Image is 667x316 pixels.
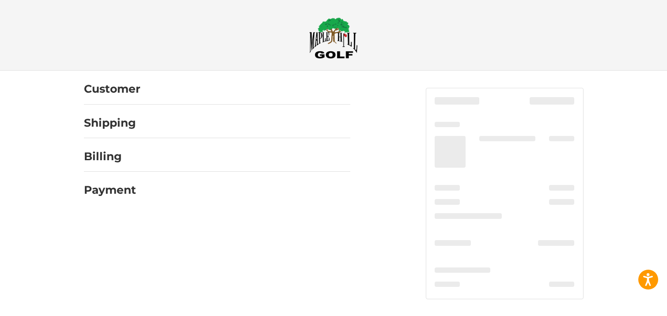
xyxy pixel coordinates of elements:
[309,17,358,59] img: Maple Hill Golf
[594,292,667,316] iframe: Google Customer Reviews
[84,183,136,197] h2: Payment
[84,116,136,130] h2: Shipping
[9,278,105,307] iframe: Gorgias live chat messenger
[84,150,136,163] h2: Billing
[84,82,140,96] h2: Customer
